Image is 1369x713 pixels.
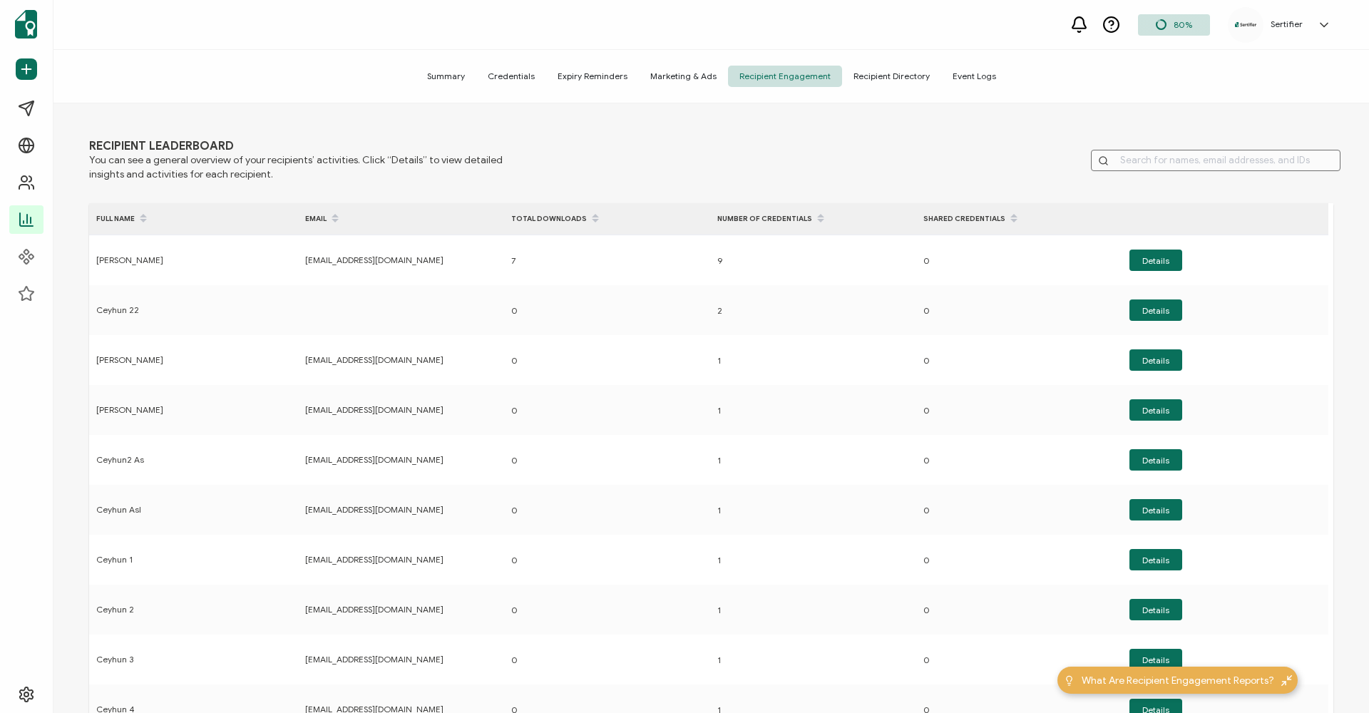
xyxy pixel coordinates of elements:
[710,502,916,518] div: 1
[305,353,448,367] span: [EMAIL_ADDRESS][DOMAIN_NAME]
[89,139,517,153] span: RECIPIENT LEADERBOARD
[504,207,710,231] div: TOTAL DOWNLOADS
[1129,549,1182,570] button: Details
[305,403,448,417] span: [EMAIL_ADDRESS][DOMAIN_NAME]
[916,502,1122,518] div: 0
[504,352,710,369] div: 0
[1129,449,1182,471] button: Details
[96,253,239,267] span: [PERSON_NAME]
[504,602,710,618] div: 0
[298,207,504,231] div: EMAIL
[1129,399,1182,421] button: Details
[1129,599,1182,620] button: Details
[305,602,448,617] span: [EMAIL_ADDRESS][DOMAIN_NAME]
[639,66,728,87] span: Marketing & Ads
[96,403,239,417] span: [PERSON_NAME]
[916,552,1122,568] div: 0
[96,553,239,567] span: Ceyhun 1
[710,207,916,231] div: NUMBER OF CREDENTIALS
[1281,675,1292,686] img: minimize-icon.svg
[1129,250,1182,271] button: Details
[96,353,239,367] span: [PERSON_NAME]
[305,453,448,467] span: [EMAIL_ADDRESS][DOMAIN_NAME]
[710,352,916,369] div: 1
[546,66,639,87] span: Expiry Reminders
[842,66,941,87] span: Recipient Directory
[1082,673,1274,688] span: What Are Recipient Engagement Reports?
[710,302,916,319] div: 2
[710,452,916,468] div: 1
[728,66,842,87] span: Recipient Engagement
[916,207,1122,231] div: SHARED CREDENTIALS
[916,352,1122,369] div: 0
[504,502,710,518] div: 0
[710,402,916,419] div: 1
[305,503,448,517] span: [EMAIL_ADDRESS][DOMAIN_NAME]
[305,253,448,267] span: [EMAIL_ADDRESS][DOMAIN_NAME]
[710,252,916,269] div: 9
[1271,19,1303,29] h5: Sertifier
[504,652,710,668] div: 0
[710,652,916,668] div: 1
[916,302,1122,319] div: 0
[504,252,710,269] div: 7
[1174,19,1192,30] span: 80%
[504,452,710,468] div: 0
[504,552,710,568] div: 0
[89,207,298,231] div: FULL NAME
[916,602,1122,618] div: 0
[96,503,239,517] span: Ceyhun Asl
[1129,349,1182,371] button: Details
[504,402,710,419] div: 0
[916,452,1122,468] div: 0
[710,602,916,618] div: 1
[941,66,1007,87] span: Event Logs
[710,552,916,568] div: 1
[305,553,448,567] span: [EMAIL_ADDRESS][DOMAIN_NAME]
[416,66,476,87] span: Summary
[89,153,517,182] span: You can see a general overview of your recipients’ activities. Click “Details” to view detailed i...
[476,66,546,87] span: Credentials
[96,303,239,317] span: Ceyhun 22
[1298,645,1369,713] iframe: Chat Widget
[916,652,1122,668] div: 0
[916,402,1122,419] div: 0
[1235,22,1256,27] img: a2b2563c-8b05-4910-90fa-0113ce204583.svg
[1129,299,1182,321] button: Details
[96,652,239,667] span: Ceyhun 3
[916,252,1122,269] div: 0
[1091,150,1340,171] input: Search for names, email addresses, and IDs
[96,453,239,467] span: Ceyhun2 As
[1129,499,1182,520] button: Details
[96,602,239,617] span: Ceyhun 2
[1129,649,1182,670] button: Details
[504,302,710,319] div: 0
[15,10,37,39] img: sertifier-logomark-colored.svg
[305,652,448,667] span: [EMAIL_ADDRESS][DOMAIN_NAME]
